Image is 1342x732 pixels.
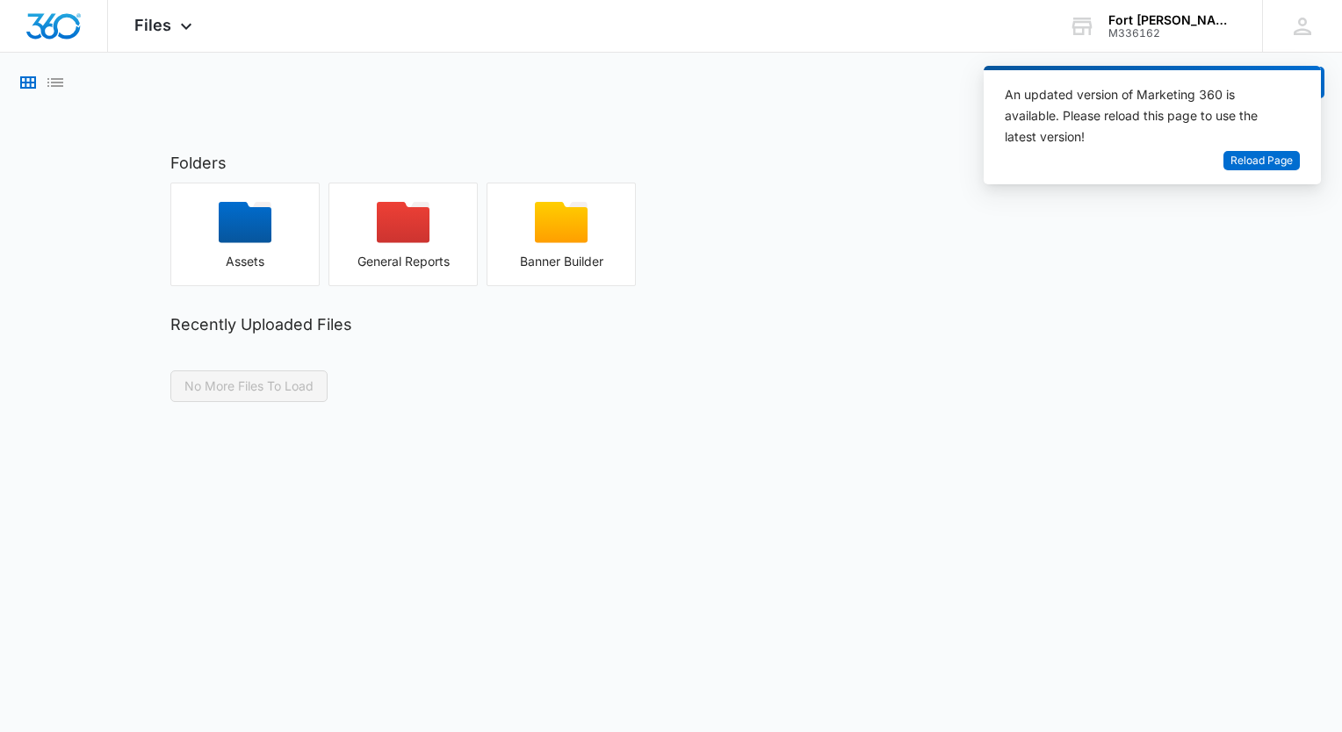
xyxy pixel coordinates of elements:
[1108,13,1237,27] div: account name
[328,183,478,286] button: General Reports
[134,16,171,34] span: Files
[487,183,636,286] button: Banner Builder
[170,151,1172,175] h2: Folders
[171,255,319,269] div: Assets
[1223,151,1300,171] button: Reload Page
[170,370,328,402] button: No More Files To Load
[170,312,1172,336] h2: Recently Uploaded Files
[1108,27,1237,39] div: account id
[1005,84,1279,147] div: An updated version of Marketing 360 is available. Please reload this page to use the latest version!
[18,72,39,93] button: Grid View
[329,255,477,269] div: General Reports
[487,255,635,269] div: Banner Builder
[1230,153,1293,169] span: Reload Page
[170,183,320,286] button: Assets
[45,72,66,93] button: List View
